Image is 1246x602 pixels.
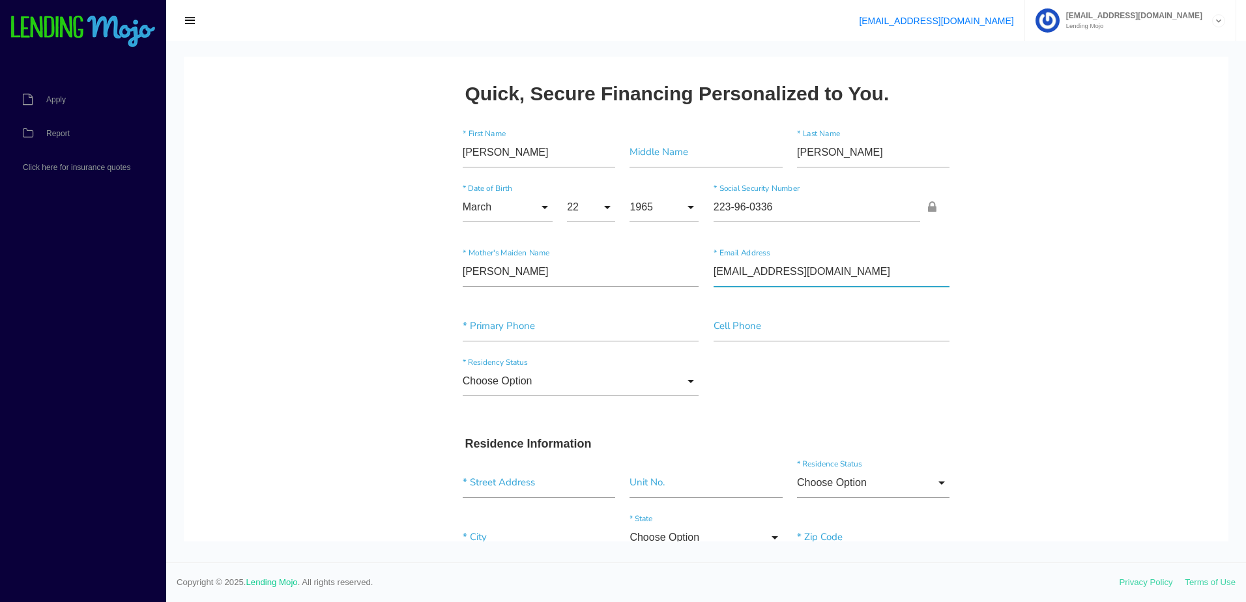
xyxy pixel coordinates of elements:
[246,577,298,587] a: Lending Mojo
[23,164,130,171] span: Click here for insurance quotes
[1036,8,1060,33] img: Profile image
[46,130,70,137] span: Report
[859,16,1013,26] a: [EMAIL_ADDRESS][DOMAIN_NAME]
[282,380,764,395] h3: Residence Information
[10,16,156,48] img: logo-small.png
[1185,577,1236,587] a: Terms of Use
[1060,12,1202,20] span: [EMAIL_ADDRESS][DOMAIN_NAME]
[177,576,1120,589] span: Copyright © 2025. . All rights reserved.
[1120,577,1173,587] a: Privacy Policy
[46,96,66,104] span: Apply
[1060,23,1202,29] small: Lending Mojo
[282,26,706,48] h2: Quick, Secure Financing Personalized to You.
